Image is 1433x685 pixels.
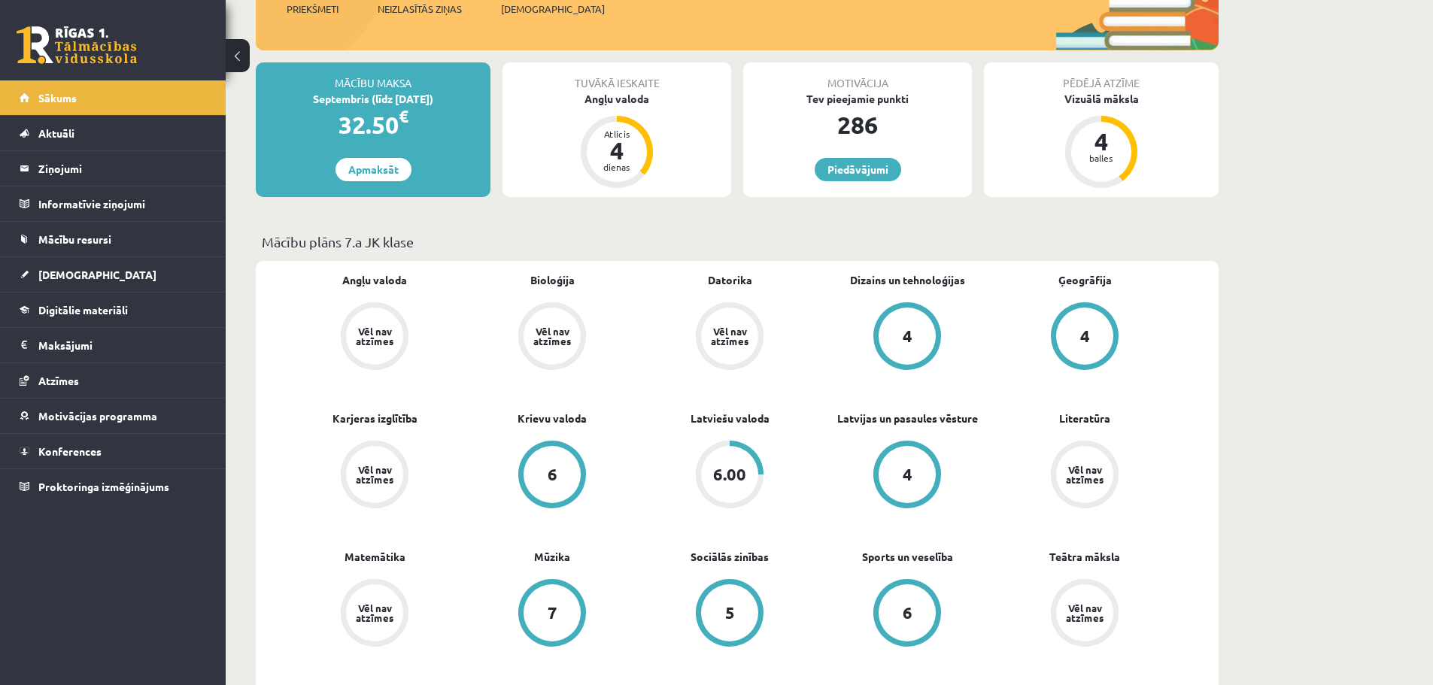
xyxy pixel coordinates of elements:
div: Atlicis [594,129,639,138]
a: Mācību resursi [20,222,207,256]
div: 4 [903,466,912,483]
div: 5 [725,605,735,621]
a: 6.00 [641,441,818,511]
a: Atzīmes [20,363,207,398]
span: Priekšmeti [287,2,339,17]
div: 6 [903,605,912,621]
span: [DEMOGRAPHIC_DATA] [38,268,156,281]
div: Vēl nav atzīmes [709,326,751,346]
div: 6 [548,466,557,483]
a: Vēl nav atzīmes [286,302,463,373]
div: 4 [1079,129,1124,153]
a: Karjeras izglītība [332,411,417,426]
div: 286 [743,107,972,143]
a: Vēl nav atzīmes [996,579,1173,650]
a: Vēl nav atzīmes [641,302,818,373]
div: Vēl nav atzīmes [1064,603,1106,623]
div: Vēl nav atzīmes [531,326,573,346]
a: Vēl nav atzīmes [463,302,641,373]
a: Sports un veselība [862,549,953,565]
div: Vēl nav atzīmes [354,603,396,623]
div: Vēl nav atzīmes [354,326,396,346]
span: [DEMOGRAPHIC_DATA] [501,2,605,17]
span: Neizlasītās ziņas [378,2,462,17]
a: Vēl nav atzīmes [286,441,463,511]
div: dienas [594,162,639,171]
div: Tuvākā ieskaite [502,62,731,91]
div: 6.00 [713,466,746,483]
span: € [399,105,408,127]
span: Digitālie materiāli [38,303,128,317]
div: Mācību maksa [256,62,490,91]
div: 32.50 [256,107,490,143]
a: Sākums [20,80,207,115]
a: [DEMOGRAPHIC_DATA] [20,257,207,292]
div: 4 [594,138,639,162]
a: 7 [463,579,641,650]
div: Tev pieejamie punkti [743,91,972,107]
a: Angļu valoda Atlicis 4 dienas [502,91,731,190]
span: Mācību resursi [38,232,111,246]
div: 4 [903,328,912,344]
div: Vēl nav atzīmes [1064,465,1106,484]
div: 4 [1080,328,1090,344]
a: Rīgas 1. Tālmācības vidusskola [17,26,137,64]
a: Literatūra [1059,411,1110,426]
a: Apmaksāt [335,158,411,181]
legend: Maksājumi [38,328,207,362]
a: Krievu valoda [518,411,587,426]
a: Ziņojumi [20,151,207,186]
span: Atzīmes [38,374,79,387]
a: Datorika [708,272,752,288]
div: balles [1079,153,1124,162]
legend: Informatīvie ziņojumi [38,186,207,221]
a: Proktoringa izmēģinājums [20,469,207,504]
a: Maksājumi [20,328,207,362]
span: Proktoringa izmēģinājums [38,480,169,493]
a: Vēl nav atzīmes [286,579,463,650]
div: Angļu valoda [502,91,731,107]
div: Vēl nav atzīmes [354,465,396,484]
a: 4 [996,302,1173,373]
a: Bioloģija [530,272,575,288]
div: Motivācija [743,62,972,91]
a: Dizains un tehnoloģijas [850,272,965,288]
a: Angļu valoda [342,272,407,288]
span: Sākums [38,91,77,105]
a: 6 [463,441,641,511]
legend: Ziņojumi [38,151,207,186]
span: Motivācijas programma [38,409,157,423]
a: Matemātika [345,549,405,565]
span: Aktuāli [38,126,74,140]
div: 7 [548,605,557,621]
a: Vēl nav atzīmes [996,441,1173,511]
a: Motivācijas programma [20,399,207,433]
a: 6 [818,579,996,650]
a: Teātra māksla [1049,549,1120,565]
a: Mūzika [534,549,570,565]
a: Latviešu valoda [691,411,770,426]
a: Informatīvie ziņojumi [20,186,207,221]
a: Latvijas un pasaules vēsture [837,411,978,426]
a: Sociālās zinības [691,549,769,565]
div: Vizuālā māksla [984,91,1219,107]
div: Pēdējā atzīme [984,62,1219,91]
a: Vizuālā māksla 4 balles [984,91,1219,190]
a: 4 [818,441,996,511]
a: 5 [641,579,818,650]
a: Konferences [20,434,207,468]
p: Mācību plāns 7.a JK klase [262,232,1213,252]
span: Konferences [38,444,102,458]
a: Digitālie materiāli [20,292,207,327]
div: Septembris (līdz [DATE]) [256,91,490,107]
a: Aktuāli [20,116,207,150]
a: Piedāvājumi [815,158,901,181]
a: Ģeogrāfija [1058,272,1112,288]
a: 4 [818,302,996,373]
